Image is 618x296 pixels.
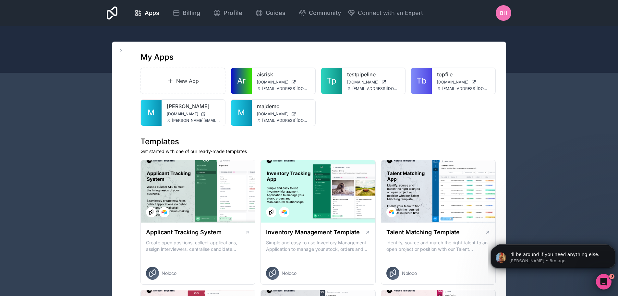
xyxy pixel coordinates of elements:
[5,66,125,100] div: Carlos says…
[321,68,342,94] a: Tp
[183,8,200,18] span: Billing
[10,104,101,116] div: Please let me know if you have any questions.
[167,111,198,117] span: [DOMAIN_NAME]
[167,111,220,117] a: [DOMAIN_NAME]
[31,3,74,8] h1: [PERSON_NAME]
[609,274,614,279] span: 3
[257,111,288,117] span: [DOMAIN_NAME]
[5,151,125,166] div: Carlos says…
[172,118,220,123] span: [PERSON_NAME][EMAIL_ADDRESS][DOMAIN_NAME]
[389,210,394,215] img: Airtable Logo
[282,210,287,215] img: Airtable Logo
[140,68,225,94] a: New App
[148,108,155,118] span: M
[162,210,167,215] img: Airtable Logo
[347,71,400,78] a: testpipeline
[5,19,106,65] div: Hey [PERSON_NAME],Here's a step-by-[PERSON_NAME] to transferring an app to a different workspace....
[347,80,400,85] a: [DOMAIN_NAME]
[231,100,252,126] a: M
[10,23,101,30] div: Hey [PERSON_NAME],
[140,148,496,155] p: Get started with one of our ready-made templates
[23,125,125,146] div: Thanks – I got it – I needed to be added to the workspace as well as the app.
[5,100,106,120] div: Please let me know if you have any questions.
[347,8,423,18] button: Connect with an Expert
[5,19,125,66] div: Carlos says…
[257,71,310,78] a: aisrisk
[417,76,427,86] span: Tb
[5,166,125,195] div: Carlos says…
[411,68,432,94] a: Tb
[102,3,114,15] button: Home
[10,208,15,213] button: Upload attachment
[140,136,496,147] h1: Templates
[145,8,159,18] span: Apps
[5,151,38,165] div: Excellent!
[29,129,119,142] div: Thanks – I got it – I needed to be added to the workspace as well as the app.
[4,3,17,15] button: go back
[266,239,370,252] p: Simple and easy to use Inventory Management Application to manage your stock, orders and Manufact...
[208,6,248,20] a: Profile
[231,68,252,94] a: Ar
[257,80,310,85] a: [DOMAIN_NAME]
[327,76,336,86] span: Tp
[140,52,174,62] h1: My Apps
[386,228,460,237] h1: Talent Matching Template
[5,125,125,151] div: Bill says…
[10,182,65,186] div: [PERSON_NAME] • Just now
[10,170,101,176] div: I'll be around if you need anything else.
[309,8,341,18] span: Community
[114,3,126,14] div: Close
[262,86,310,91] span: [EMAIL_ADDRESS][DOMAIN_NAME]
[162,270,176,277] span: Noloco
[10,70,101,95] div: Please note that the target workspace should be on an active subscription, otherwise it won’t sho...
[10,55,61,60] a: [URL][DOMAIN_NAME]
[358,8,423,18] span: Connect with an Expert
[18,4,29,14] img: Profile image for Carlos
[31,208,36,213] button: Gif picker
[167,6,205,20] a: Billing
[111,205,122,215] button: Send a message…
[293,6,346,20] a: Community
[257,80,288,85] span: [DOMAIN_NAME]
[146,228,222,237] h1: Applicant Tracking System
[266,228,360,237] h1: Inventory Management Template
[266,8,285,18] span: Guides
[442,86,490,91] span: [EMAIL_ADDRESS][DOMAIN_NAME]
[224,8,242,18] span: Profile
[20,208,26,213] button: Emoji picker
[5,166,106,180] div: I'll be around if you need anything else.[PERSON_NAME] • Just now
[386,239,490,252] p: Identify, source and match the right talent to an open project or position with our Talent Matchi...
[5,66,106,99] div: Please note that the target workspace should be on an active subscription, otherwise it won’t sho...
[262,118,310,123] span: [EMAIL_ADDRESS][DOMAIN_NAME]
[41,208,46,213] button: Start recording
[437,80,490,85] a: [DOMAIN_NAME]
[488,233,618,278] iframe: Intercom notifications message
[352,86,400,91] span: [EMAIL_ADDRESS][DOMAIN_NAME]
[237,76,246,86] span: Ar
[31,8,78,15] p: Active in the last 15m
[146,239,250,252] p: Create open positions, collect applications, assign interviewers, centralise candidate feedback a...
[402,270,417,277] span: Noloco
[250,6,291,20] a: Guides
[129,6,164,20] a: Apps
[10,32,101,52] div: Here's a step-by-[PERSON_NAME] to transferring an app to a different workspace.
[10,155,33,161] div: Excellent!
[257,102,310,110] a: majdemo
[167,102,220,110] a: [PERSON_NAME]
[257,111,310,117] a: [DOMAIN_NAME]
[238,108,245,118] span: M
[5,100,125,125] div: Carlos says…
[437,80,468,85] span: [DOMAIN_NAME]
[500,9,507,17] span: BH
[282,270,297,277] span: Noloco
[596,274,612,290] iframe: Intercom live chat
[347,80,379,85] span: [DOMAIN_NAME]
[6,194,124,205] textarea: Message…
[141,100,162,126] a: M
[437,71,490,78] a: topfile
